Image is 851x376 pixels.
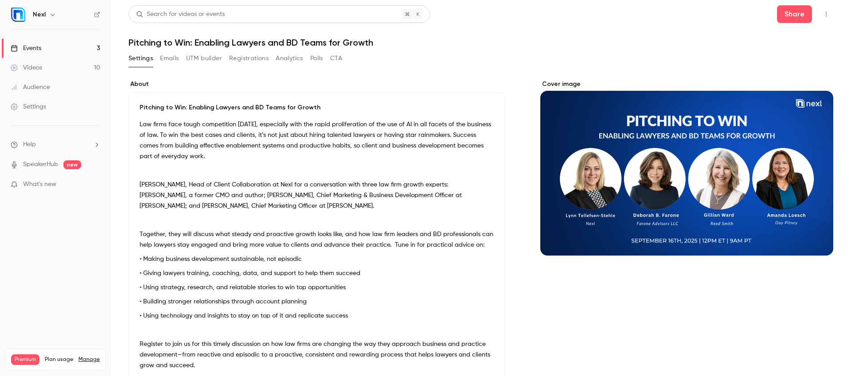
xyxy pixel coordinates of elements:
[540,80,833,89] label: Cover image
[140,179,494,211] p: [PERSON_NAME], Head of Client Collaboration at Nexl for a conversation with three law firm growth...
[11,354,39,365] span: Premium
[229,51,269,66] button: Registrations
[540,80,833,256] section: Cover image
[11,140,100,149] li: help-dropdown-opener
[140,310,494,321] p: • Using technology and insights to stay on top of it and replicate success
[23,160,58,169] a: SpeakerHub
[140,268,494,279] p: • Giving lawyers training, coaching, data, and support to help them succeed
[11,102,46,111] div: Settings
[160,51,179,66] button: Emails
[23,140,36,149] span: Help
[140,254,494,264] p: • Making business development sustainable, not episodic
[45,356,73,363] span: Plan usage
[136,10,225,19] div: Search for videos or events
[140,282,494,293] p: • Using strategy, research, and relatable stories to win top opportunities
[140,296,494,307] p: • Building stronger relationships through account planning
[11,83,50,92] div: Audience
[777,5,812,23] button: Share
[140,103,494,112] p: Pitching to Win: Enabling Lawyers and BD Teams for Growth
[330,51,342,66] button: CTA
[186,51,222,66] button: UTM builder
[140,119,494,162] p: Law firms face tough competition [DATE], especially with the rapid proliferation of the use of AI...
[129,80,505,89] label: About
[129,51,153,66] button: Settings
[129,37,833,48] h1: Pitching to Win: Enabling Lawyers and BD Teams for Growth
[63,160,81,169] span: new
[11,8,25,22] img: Nexl
[11,63,42,72] div: Videos
[310,51,323,66] button: Polls
[140,339,494,371] p: Register to join us for this timely discussion on how law firms are changing the way they approac...
[78,356,100,363] a: Manage
[276,51,303,66] button: Analytics
[11,44,41,53] div: Events
[23,180,56,189] span: What's new
[33,10,46,19] h6: Nexl
[140,229,494,250] p: ​Together, they will discuss what steady and proactive growth looks like, and how law firm leader...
